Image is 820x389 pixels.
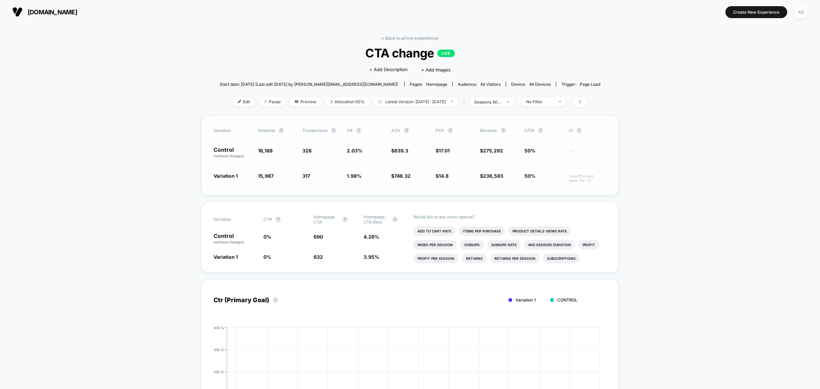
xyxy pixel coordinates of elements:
button: AS [792,5,810,19]
span: 0 % [263,254,271,260]
span: Allocation: 50% [325,97,370,106]
span: 0 % [263,234,271,240]
span: CR [347,128,353,133]
span: 328 [302,148,312,153]
span: [DOMAIN_NAME] [28,9,77,16]
tspan: 200 % [214,370,224,374]
span: CTA change [239,46,581,60]
span: OTW [524,128,562,133]
span: CONTROL [557,297,577,303]
div: AS [794,5,808,19]
span: CI [569,128,606,133]
button: ? [356,128,361,133]
img: end [264,100,267,103]
span: All Visitors [480,82,501,87]
span: 839.3 [394,148,408,153]
button: ? [404,128,409,133]
span: 1.98 % [347,173,361,179]
span: 14.8 [439,173,449,179]
span: 4.26 % [364,234,379,240]
span: PSV [436,128,444,133]
span: Page Load [580,82,600,87]
span: + Add Description [369,66,408,73]
span: 2.03 % [347,148,363,153]
img: edit [238,100,241,103]
span: | [462,97,469,107]
span: 50% [524,173,535,179]
span: Variation [214,214,251,225]
span: Latest Version: [DATE] - [DATE] [373,97,459,106]
span: Edit [233,97,255,106]
button: ? [538,128,543,133]
span: 50% [524,148,535,153]
span: (without changes) [214,240,244,244]
span: 317 [302,173,310,179]
span: $ [480,148,503,153]
div: Trigger: [561,82,600,87]
span: Transactions [302,128,327,133]
button: ? [342,217,348,222]
span: Sessions [258,128,275,133]
li: Items Per Purchase [459,226,505,236]
button: ? [331,128,336,133]
span: 15,987 [258,173,274,179]
span: + Add Images [421,67,451,72]
span: 690 [314,234,323,240]
li: Returns Per Session [490,254,539,263]
span: Preview [289,97,322,106]
p: Control [214,147,251,159]
span: Homepage CTA [314,214,339,225]
div: Pages: [410,82,447,87]
span: $ [436,148,450,153]
span: Start date: [DATE] (Last edit [DATE] by [PERSON_NAME][EMAIL_ADDRESS][DOMAIN_NAME]) [220,82,398,87]
span: Insufficient data for CI [569,174,606,183]
li: Returns [462,254,487,263]
span: 17.01 [439,148,450,153]
button: ? [448,128,453,133]
div: No Filter [526,99,553,104]
span: 632 [314,254,323,260]
li: Signups [460,240,484,250]
span: Homepage CTA rate [364,214,389,225]
img: end [451,101,453,102]
span: 16,188 [258,148,273,153]
img: Visually logo [12,7,23,17]
li: Subscriptions [543,254,580,263]
span: Device: [506,82,556,87]
span: CTR [263,217,272,222]
li: Product Details Views Rate [508,226,571,236]
li: Pages Per Session [413,240,457,250]
p: Would like to see more reports? [413,214,606,219]
span: 746.32 [394,173,411,179]
button: ? [576,128,582,133]
tspan: 400 % [214,325,224,330]
div: sessions with impression [474,99,502,105]
span: AOV [391,128,400,133]
span: $ [391,148,408,153]
span: $ [391,173,411,179]
p: Control [214,233,257,245]
span: (without changes) [214,154,244,158]
li: Signups Rate [487,240,521,250]
span: $ [480,173,503,179]
img: rebalance [330,100,333,104]
span: 236,583 [483,173,503,179]
li: Avg Session Duration [524,240,575,250]
button: ? [273,297,278,303]
p: LIVE [437,50,454,57]
span: Pause [259,97,286,106]
a: < Back to all live experiences [382,36,438,41]
span: --- [569,149,606,159]
button: Create New Experience [725,6,787,18]
li: Profit Per Session [413,254,459,263]
span: Revenue [480,128,497,133]
button: ? [501,128,506,133]
button: ? [392,217,398,222]
button: [DOMAIN_NAME] [10,6,79,17]
span: 3.95 % [364,254,379,260]
img: end [559,101,561,102]
span: Variation 1 [516,297,536,303]
button: ? [278,128,284,133]
span: Variation 1 [214,173,238,179]
span: Variation [214,128,251,133]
